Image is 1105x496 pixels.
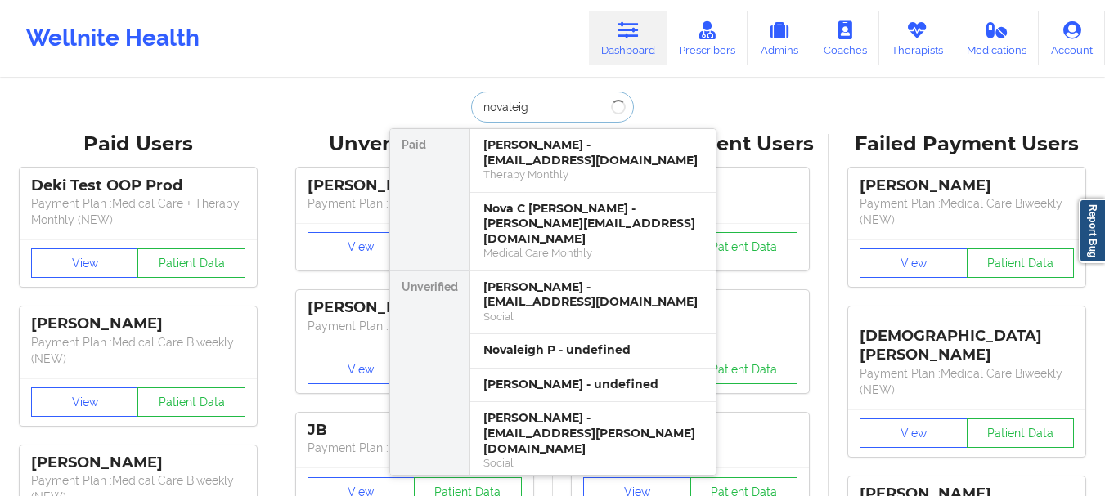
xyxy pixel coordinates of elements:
button: Patient Data [690,232,798,261]
p: Payment Plan : Medical Care Biweekly (NEW) [860,195,1074,228]
div: [PERSON_NAME] - [EMAIL_ADDRESS][DOMAIN_NAME] [483,279,703,310]
a: Medications [955,11,1040,65]
div: Therapy Monthly [483,168,703,181]
div: Medical Care Monthly [483,246,703,260]
div: JB [308,421,522,440]
a: Prescribers [667,11,748,65]
a: Admins [748,11,811,65]
a: Account [1039,11,1105,65]
button: Patient Data [690,355,798,384]
a: Therapists [879,11,955,65]
div: Nova C [PERSON_NAME] - [PERSON_NAME][EMAIL_ADDRESS][DOMAIN_NAME] [483,201,703,247]
div: Novaleigh P - undefined [483,342,703,358]
div: [PERSON_NAME] - undefined [483,377,703,392]
a: Coaches [811,11,879,65]
p: Payment Plan : Medical Care Biweekly (NEW) [860,365,1074,398]
button: View [308,355,415,384]
button: View [31,248,139,278]
div: [PERSON_NAME] [31,454,245,472]
p: Payment Plan : Unmatched Plan [308,440,522,456]
p: Payment Plan : Unmatched Plan [308,195,522,212]
button: View [860,248,968,278]
p: Payment Plan : Medical Care Biweekly (NEW) [31,334,245,367]
button: Patient Data [967,418,1075,448]
button: Patient Data [967,248,1075,278]
div: Paid [390,129,469,271]
div: Social [483,456,703,470]
div: [PERSON_NAME] [308,177,522,195]
div: [PERSON_NAME] - [EMAIL_ADDRESS][DOMAIN_NAME] [483,137,703,168]
div: [DEMOGRAPHIC_DATA][PERSON_NAME] [860,315,1074,364]
p: Payment Plan : Medical Care + Therapy Monthly (NEW) [31,195,245,228]
button: View [31,387,139,417]
a: Report Bug [1079,199,1105,263]
button: Patient Data [137,248,245,278]
button: Patient Data [137,387,245,417]
div: [PERSON_NAME] - [EMAIL_ADDRESS][PERSON_NAME][DOMAIN_NAME] [483,410,703,456]
div: Paid Users [11,132,265,157]
button: View [860,418,968,448]
div: [PERSON_NAME] [31,315,245,333]
div: Social [483,310,703,324]
button: View [308,232,415,261]
p: Payment Plan : Unmatched Plan [308,318,522,334]
div: Deki Test OOP Prod [31,177,245,195]
div: [PERSON_NAME] [860,177,1074,195]
div: [PERSON_NAME] [308,298,522,317]
div: Unverified Users [288,132,541,157]
a: Dashboard [589,11,667,65]
div: Failed Payment Users [840,132,1094,157]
